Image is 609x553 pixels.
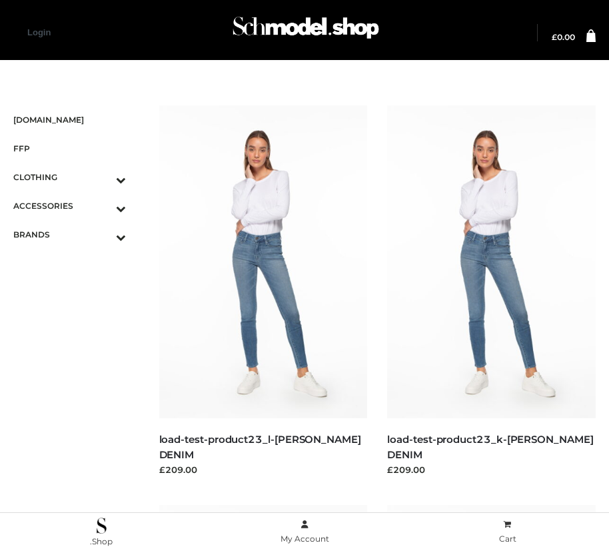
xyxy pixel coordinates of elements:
span: ACCESSORIES [13,198,126,213]
button: Toggle Submenu [79,220,126,249]
span: £ [552,32,557,42]
div: £209.00 [387,463,596,476]
a: £0.00 [552,33,575,41]
button: Toggle Submenu [79,163,126,191]
a: [DOMAIN_NAME] [13,105,126,134]
img: Schmodel Admin 964 [229,7,382,55]
a: load-test-product23_k-[PERSON_NAME] DENIM [387,433,593,461]
a: My Account [203,517,406,547]
a: ACCESSORIESToggle Submenu [13,191,126,220]
span: CLOTHING [13,169,126,185]
a: load-test-product23_l-[PERSON_NAME] DENIM [159,433,361,461]
button: Toggle Submenu [79,191,126,220]
span: My Account [281,534,329,544]
a: BRANDSToggle Submenu [13,220,126,249]
span: Cart [499,534,516,544]
bdi: 0.00 [552,32,575,42]
span: [DOMAIN_NAME] [13,112,126,127]
a: Schmodel Admin 964 [227,11,382,55]
div: £209.00 [159,463,368,476]
a: Cart [406,517,609,547]
span: BRANDS [13,227,126,242]
a: FFP [13,134,126,163]
a: CLOTHINGToggle Submenu [13,163,126,191]
span: FFP [13,141,126,156]
a: Login [27,27,51,37]
img: .Shop [97,518,107,534]
span: .Shop [90,536,113,546]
